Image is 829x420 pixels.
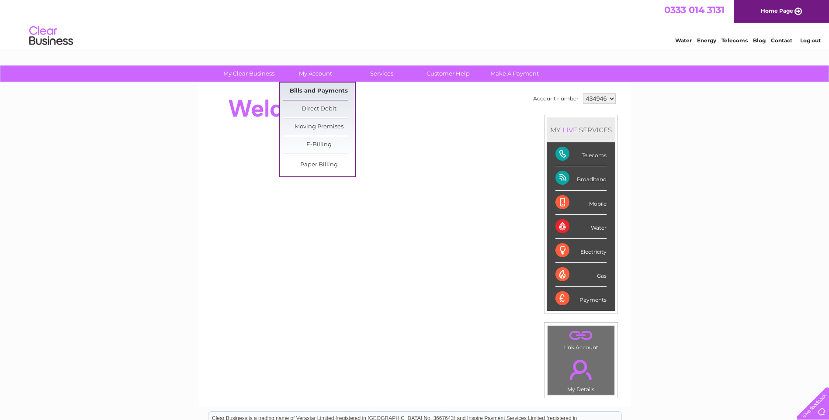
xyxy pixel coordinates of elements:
[547,117,615,142] div: MY SERVICES
[283,83,355,100] a: Bills and Payments
[550,355,612,385] a: .
[208,5,621,42] div: Clear Business is a trading name of Verastar Limited (registered in [GEOGRAPHIC_DATA] No. 3667643...
[283,118,355,136] a: Moving Premises
[555,287,607,310] div: Payments
[555,263,607,287] div: Gas
[213,65,285,82] a: My Clear Business
[283,136,355,154] a: E-Billing
[279,65,351,82] a: My Account
[346,65,418,82] a: Services
[555,142,607,166] div: Telecoms
[531,91,581,106] td: Account number
[697,37,716,44] a: Energy
[664,4,725,15] a: 0333 014 3131
[555,191,607,215] div: Mobile
[753,37,766,44] a: Blog
[555,215,607,239] div: Water
[29,23,73,49] img: logo.png
[283,156,355,174] a: Paper Billing
[547,325,615,353] td: Link Account
[412,65,484,82] a: Customer Help
[547,352,615,395] td: My Details
[479,65,551,82] a: Make A Payment
[721,37,748,44] a: Telecoms
[561,126,579,134] div: LIVE
[771,37,792,44] a: Contact
[283,100,355,118] a: Direct Debit
[555,239,607,263] div: Electricity
[800,37,821,44] a: Log out
[550,328,612,343] a: .
[675,37,692,44] a: Water
[555,166,607,190] div: Broadband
